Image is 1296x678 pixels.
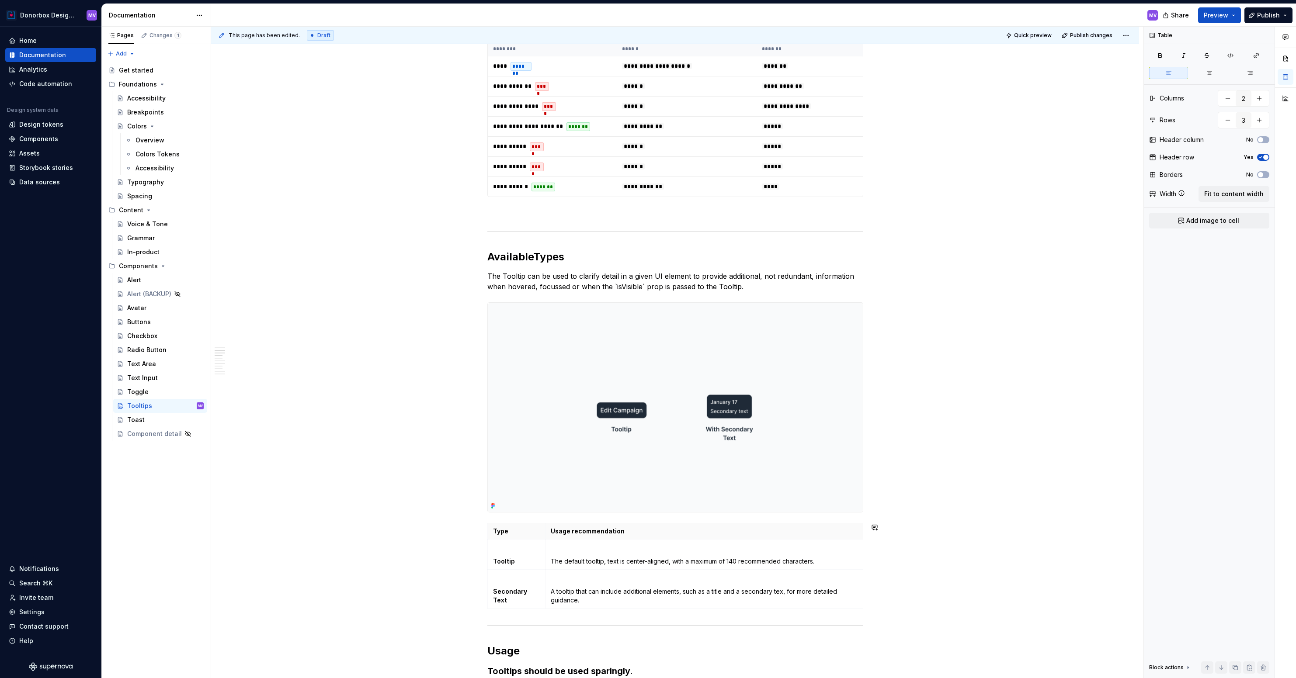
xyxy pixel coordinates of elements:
a: Radio Button [113,343,207,357]
a: Component detail [113,427,207,441]
div: Storybook stories [19,163,73,172]
a: Avatar [113,301,207,315]
button: Contact support [5,619,96,633]
span: Add [116,50,127,57]
button: Add image to cell [1149,213,1269,228]
div: Overview [136,136,164,145]
div: Colors [127,122,147,131]
svg: Supernova Logo [29,662,73,671]
div: Voice & Tone [127,220,168,228]
a: Assets [5,146,96,160]
div: Checkbox [127,332,157,340]
a: Invite team [5,591,96,605]
div: Buttons [127,318,151,326]
strong: Type [493,527,508,535]
div: Text Input [127,374,158,382]
div: Alert (BACKUP) [127,290,171,298]
button: Publish [1244,7,1293,23]
a: Breakpoints [113,105,207,119]
a: Documentation [5,48,96,62]
div: Code automation [19,80,72,88]
button: Quick preview [1003,29,1056,42]
button: Preview [1198,7,1241,23]
a: Text Area [113,357,207,371]
button: Notifications [5,562,96,576]
div: Text Area [127,360,156,368]
div: Components [119,262,158,270]
a: Buttons [113,315,207,329]
span: Quick preview [1014,32,1052,39]
div: Components [105,259,207,273]
a: Code automation [5,77,96,91]
a: Alert [113,273,207,287]
div: Component detail [127,429,182,438]
div: Toggle [127,387,149,396]
a: Components [5,132,96,146]
a: Toggle [113,385,207,399]
div: Content [105,203,207,217]
strong: Usage [487,644,520,657]
p: The Tooltip can be used to clarify detail in a given UI element to provide additional, not redund... [487,271,863,292]
span: 1 [174,32,181,39]
a: Overview [122,133,207,147]
img: b23de37d-8196-4985-a847-7580e12c26c1.png [488,303,863,512]
a: Design tokens [5,118,96,131]
div: Typography [127,178,164,187]
span: Add image to cell [1186,216,1239,225]
button: Help [5,634,96,648]
a: Settings [5,605,96,619]
strong: Secondary Text [493,588,528,604]
span: Share [1171,11,1189,20]
div: Header column [1160,135,1204,144]
a: Typography [113,175,207,189]
a: In-product [113,245,207,259]
a: Storybook stories [5,161,96,175]
div: Block actions [1149,661,1192,674]
div: Grammar [127,234,155,242]
div: Notifications [19,564,59,573]
div: Analytics [19,65,47,74]
div: MV [88,12,96,19]
div: Design tokens [19,120,63,129]
span: Preview [1204,11,1228,20]
h3: Tooltips should be used sparingly. [487,665,863,677]
p: A tooltip that can include additional elements, such as a title and a secondary tex, for more det... [551,587,861,605]
div: Spacing [127,192,152,201]
div: Rows [1160,116,1175,125]
div: Data sources [19,178,60,187]
div: Page tree [105,63,207,441]
a: Spacing [113,189,207,203]
strong: Tooltip [493,557,515,565]
div: Settings [19,608,45,616]
div: Breakpoints [127,108,164,117]
a: Analytics [5,62,96,76]
a: TooltipsMV [113,399,207,413]
span: Fit to content width [1204,190,1264,198]
a: Get started [105,63,207,77]
div: Help [19,636,33,645]
div: Contact support [19,622,69,631]
div: Pages [108,32,134,39]
div: Foundations [119,80,157,89]
label: No [1246,136,1254,143]
a: Alert (BACKUP) [113,287,207,301]
div: Accessibility [136,164,174,173]
div: Content [119,206,143,214]
span: Draft [317,32,330,39]
button: Fit to content width [1199,186,1269,202]
a: Colors Tokens [122,147,207,161]
div: Radio Button [127,346,167,354]
div: Header row [1160,153,1194,162]
div: Assets [19,149,40,158]
button: Share [1158,7,1195,23]
label: No [1246,171,1254,178]
div: Width [1160,190,1176,198]
button: Search ⌘K [5,576,96,590]
div: Borders [1160,170,1183,179]
div: Alert [127,276,141,284]
div: Donorbox Design System [20,11,76,20]
div: Components [19,135,58,143]
span: Publish [1257,11,1280,20]
div: Documentation [19,51,66,59]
